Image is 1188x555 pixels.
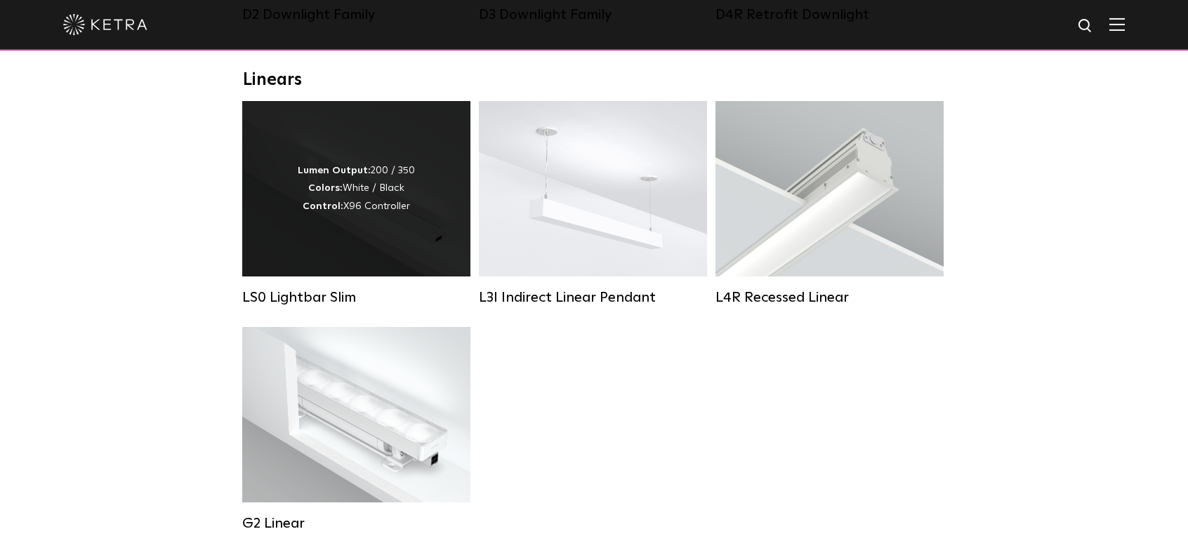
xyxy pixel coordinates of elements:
div: 200 / 350 White / Black X96 Controller [298,162,415,215]
img: Hamburger%20Nav.svg [1109,18,1125,31]
a: LS0 Lightbar Slim Lumen Output:200 / 350Colors:White / BlackControl:X96 Controller [242,101,470,306]
div: L3I Indirect Linear Pendant [479,289,707,306]
div: Linears [243,70,945,91]
a: L4R Recessed Linear Lumen Output:400 / 600 / 800 / 1000Colors:White / BlackControl:Lutron Clear C... [715,101,944,306]
img: search icon [1077,18,1095,35]
div: G2 Linear [242,515,470,532]
strong: Control: [303,201,343,211]
a: L3I Indirect Linear Pendant Lumen Output:400 / 600 / 800 / 1000Housing Colors:White / BlackContro... [479,101,707,306]
div: LS0 Lightbar Slim [242,289,470,306]
div: L4R Recessed Linear [715,289,944,306]
strong: Lumen Output: [298,166,371,175]
img: ketra-logo-2019-white [63,14,147,35]
strong: Colors: [308,183,343,193]
a: G2 Linear Lumen Output:400 / 700 / 1000Colors:WhiteBeam Angles:Flood / [GEOGRAPHIC_DATA] / Narrow... [242,327,470,532]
